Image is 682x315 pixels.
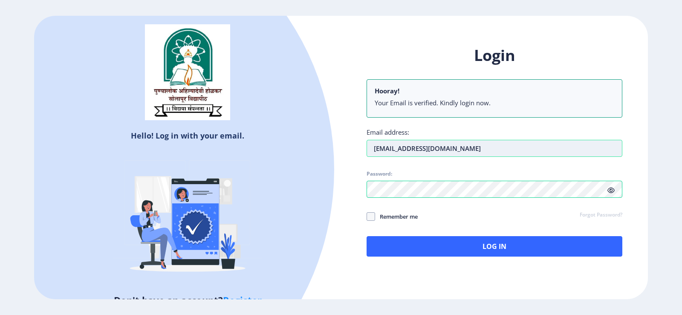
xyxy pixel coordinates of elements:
[223,294,262,306] a: Register
[375,98,614,107] li: Your Email is verified. Kindly login now.
[375,87,399,95] b: Hooray!
[375,211,418,222] span: Remember me
[367,45,622,66] h1: Login
[367,140,622,157] input: Email address
[113,144,262,293] img: Verified-rafiki.svg
[367,128,409,136] label: Email address:
[580,211,622,219] a: Forgot Password?
[145,24,230,121] img: sulogo.png
[367,236,622,257] button: Log In
[40,293,335,307] h5: Don't have an account?
[367,171,392,177] label: Password:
